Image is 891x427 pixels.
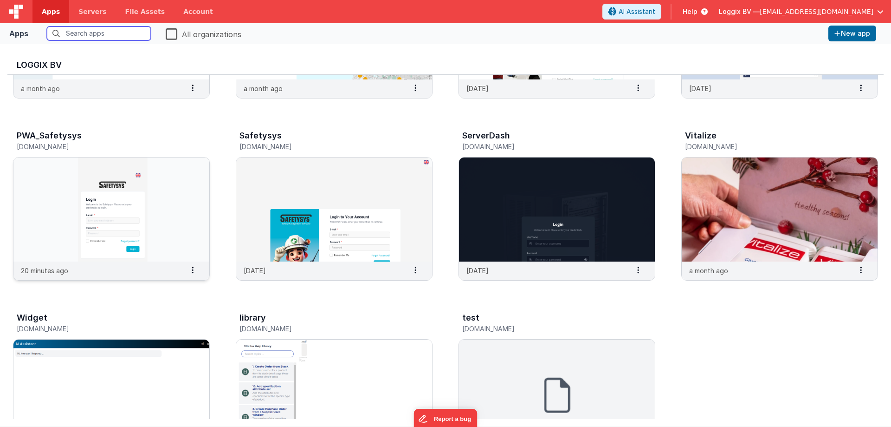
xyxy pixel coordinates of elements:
[244,84,283,93] p: a month ago
[462,313,479,322] h3: test
[462,131,510,140] h3: ServerDash
[239,325,409,332] h5: [DOMAIN_NAME]
[602,4,661,20] button: AI Assistant
[466,266,489,276] p: [DATE]
[17,313,47,322] h3: Widget
[244,266,266,276] p: [DATE]
[239,313,266,322] h3: library
[239,143,409,150] h5: [DOMAIN_NAME]
[719,7,884,16] button: Loggix BV — [EMAIL_ADDRESS][DOMAIN_NAME]
[462,325,632,332] h5: [DOMAIN_NAME]
[239,131,282,140] h3: Safetysys
[17,60,874,70] h3: Loggix BV
[47,26,151,40] input: Search apps
[685,143,855,150] h5: [DOMAIN_NAME]
[466,84,489,93] p: [DATE]
[760,7,873,16] span: [EMAIL_ADDRESS][DOMAIN_NAME]
[42,7,60,16] span: Apps
[21,84,60,93] p: a month ago
[685,131,717,140] h3: Vitalize
[125,7,165,16] span: File Assets
[462,143,632,150] h5: [DOMAIN_NAME]
[9,28,28,39] div: Apps
[689,84,711,93] p: [DATE]
[17,143,187,150] h5: [DOMAIN_NAME]
[166,27,241,40] label: All organizations
[619,7,655,16] span: AI Assistant
[689,266,728,276] p: a month ago
[17,131,82,140] h3: PWA_Safetysys
[828,26,876,41] button: New app
[78,7,106,16] span: Servers
[21,266,68,276] p: 20 minutes ago
[719,7,760,16] span: Loggix BV —
[17,325,187,332] h5: [DOMAIN_NAME]
[683,7,697,16] span: Help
